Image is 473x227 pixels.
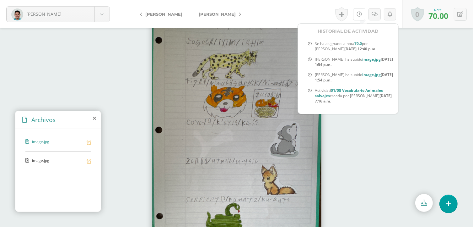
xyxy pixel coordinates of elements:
[428,10,448,21] span: 70.00
[315,72,393,83] span: [PERSON_NAME] ha subido
[344,46,376,52] b: [DATE] 12:40 p.m.
[31,115,56,124] span: Archivos
[315,41,393,52] span: Se ha asignado la nota por [PERSON_NAME]
[315,88,393,104] span: Actividad creada por [PERSON_NAME]
[7,7,110,22] a: [PERSON_NAME]
[315,72,393,83] b: [DATE] 1:54 p.m.
[26,11,62,17] span: [PERSON_NAME]
[191,7,246,22] a: [PERSON_NAME]
[315,57,393,67] b: [DATE] 1:54 p.m.
[362,57,381,62] b: image.jpg
[362,72,381,77] b: image.jpg
[315,93,392,104] b: [DATE] 7:16 a.m.
[93,116,96,121] i: close
[11,8,23,20] img: f06187f196164517bbe122f0fbdde9d4.png
[411,7,424,21] a: 0
[135,7,191,22] a: [PERSON_NAME]
[315,57,393,68] span: [PERSON_NAME] ha subido
[32,139,83,145] span: image.jpg
[32,158,83,164] span: image.jpg
[145,12,182,17] span: [PERSON_NAME]
[298,24,398,39] div: Historial de actividad
[199,12,236,17] span: [PERSON_NAME]
[428,8,448,12] div: Nota:
[354,41,362,46] b: 70.0
[315,88,383,98] b: 01/08 Vocabulario Animales salvajes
